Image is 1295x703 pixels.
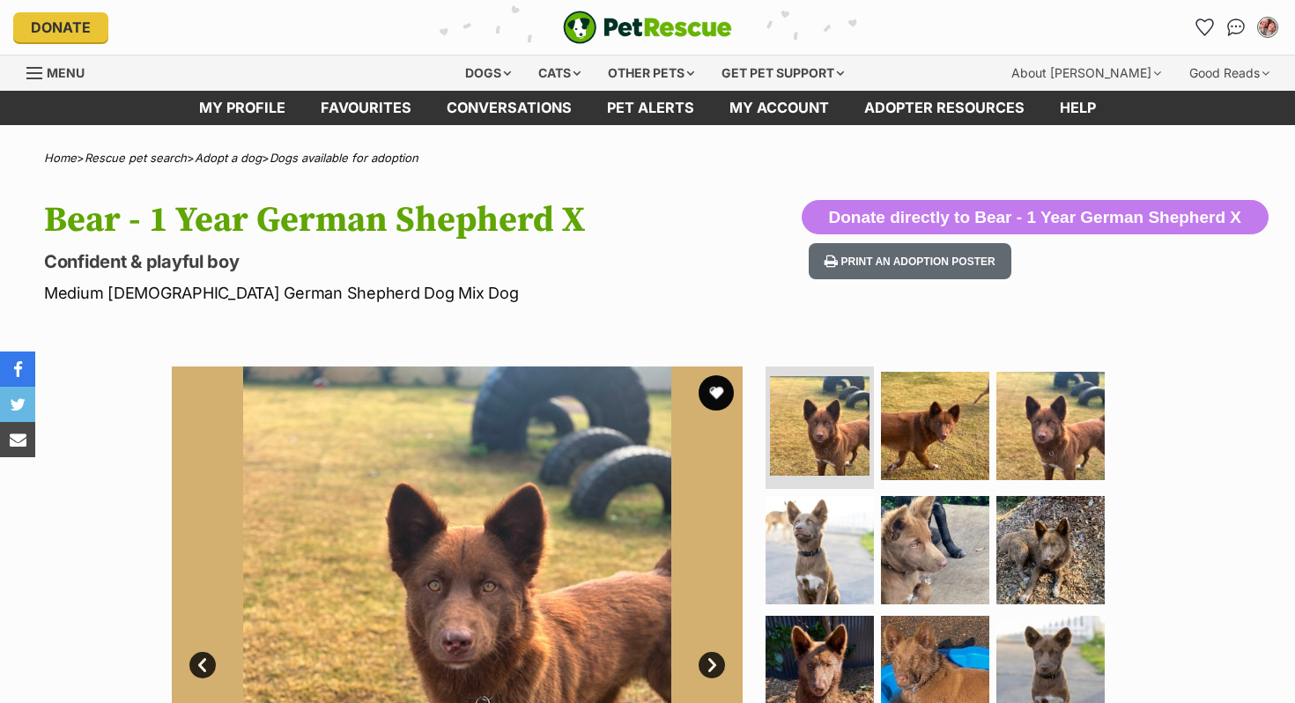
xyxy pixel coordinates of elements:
img: Remi Lynch profile pic [1259,18,1276,36]
a: Home [44,151,77,165]
a: Dogs available for adoption [270,151,418,165]
a: conversations [429,91,589,125]
button: Print an adoption poster [809,243,1011,279]
a: Adopter resources [847,91,1042,125]
a: Help [1042,91,1114,125]
img: Photo of Bear 1 Year German Shepherd X [766,496,874,604]
a: Next [699,652,725,678]
a: My profile [181,91,303,125]
img: logo-e224e6f780fb5917bec1dbf3a21bbac754714ae5b6737aabdf751b685950b380.svg [563,11,732,44]
p: Confident & playful boy [44,249,789,274]
a: Conversations [1222,13,1250,41]
p: Medium [DEMOGRAPHIC_DATA] German Shepherd Dog Mix Dog [44,281,789,305]
a: My account [712,91,847,125]
div: Dogs [453,55,523,91]
img: Photo of Bear 1 Year German Shepherd X [770,376,869,476]
a: PetRescue [563,11,732,44]
img: Photo of Bear 1 Year German Shepherd X [996,496,1105,604]
a: Donate [13,12,108,42]
button: favourite [699,375,734,411]
button: Donate directly to Bear - 1 Year German Shepherd X [802,200,1269,235]
a: Prev [189,652,216,678]
div: Get pet support [709,55,856,91]
a: Favourites [303,91,429,125]
a: Menu [26,55,97,87]
div: Good Reads [1177,55,1282,91]
img: Photo of Bear 1 Year German Shepherd X [881,372,989,480]
div: About [PERSON_NAME] [999,55,1173,91]
a: Favourites [1190,13,1218,41]
img: Photo of Bear 1 Year German Shepherd X [996,372,1105,480]
div: Cats [526,55,593,91]
ul: Account quick links [1190,13,1282,41]
span: Menu [47,65,85,80]
button: My account [1254,13,1282,41]
a: Rescue pet search [85,151,187,165]
img: Photo of Bear 1 Year German Shepherd X [881,496,989,604]
h1: Bear - 1 Year German Shepherd X [44,200,789,240]
div: Other pets [596,55,707,91]
a: Adopt a dog [195,151,262,165]
a: Pet alerts [589,91,712,125]
img: chat-41dd97257d64d25036548639549fe6c8038ab92f7586957e7f3b1b290dea8141.svg [1227,18,1246,36]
